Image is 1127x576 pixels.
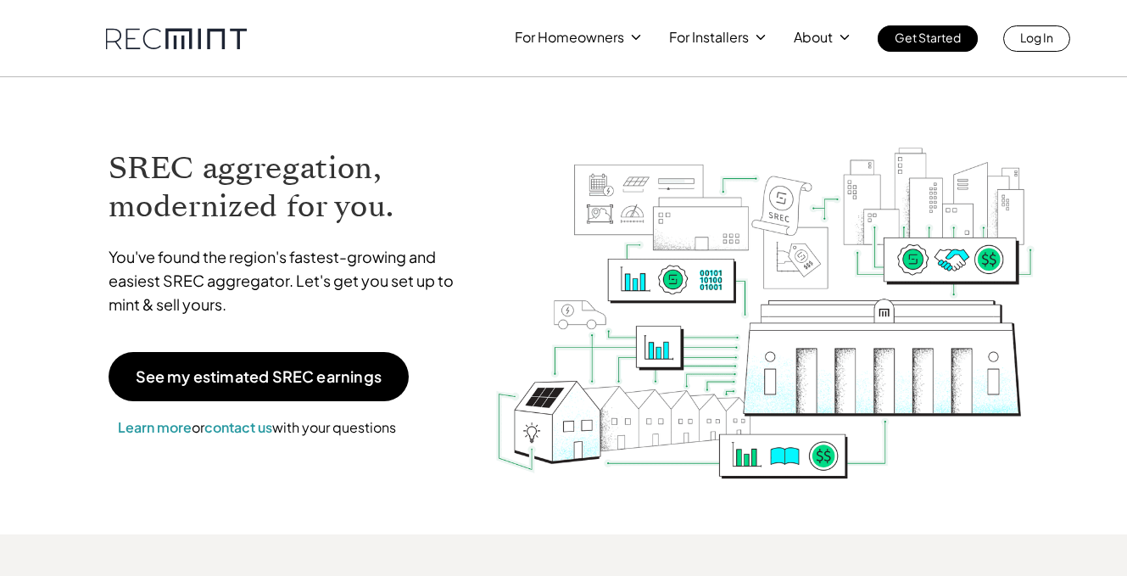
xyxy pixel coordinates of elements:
[109,417,405,439] p: or with your questions
[1003,25,1070,52] a: Log In
[109,352,409,401] a: See my estimated SREC earnings
[136,369,382,384] p: See my estimated SREC earnings
[878,25,978,52] a: Get Started
[669,25,749,49] p: For Installers
[494,103,1035,484] img: RECmint value cycle
[515,25,624,49] p: For Homeowners
[895,25,961,49] p: Get Started
[204,418,272,436] a: contact us
[109,149,470,226] h1: SREC aggregation, modernized for you.
[1020,25,1053,49] p: Log In
[794,25,833,49] p: About
[109,245,470,316] p: You've found the region's fastest-growing and easiest SREC aggregator. Let's get you set up to mi...
[118,418,192,436] a: Learn more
